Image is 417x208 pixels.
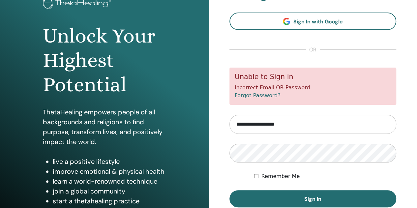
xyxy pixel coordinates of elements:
li: join a global community [53,186,165,196]
li: live a positive lifestyle [53,157,165,166]
span: Sign In [304,195,321,202]
h1: Unlock Your Highest Potential [43,24,165,97]
li: start a thetahealing practice [53,196,165,206]
h5: Unable to Sign in [235,73,391,81]
li: learn a world-renowned technique [53,176,165,186]
a: Forgot Password? [235,92,281,99]
button: Sign In [229,190,397,207]
a: Sign In with Google [229,13,397,30]
label: Remember Me [261,172,300,180]
li: improve emotional & physical health [53,166,165,176]
span: Sign In with Google [293,18,343,25]
p: ThetaHealing empowers people of all backgrounds and religions to find purpose, transform lives, a... [43,107,165,147]
div: Keep me authenticated indefinitely or until I manually logout [254,172,396,180]
div: Incorrect Email OR Password [229,68,397,105]
span: or [306,46,320,54]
